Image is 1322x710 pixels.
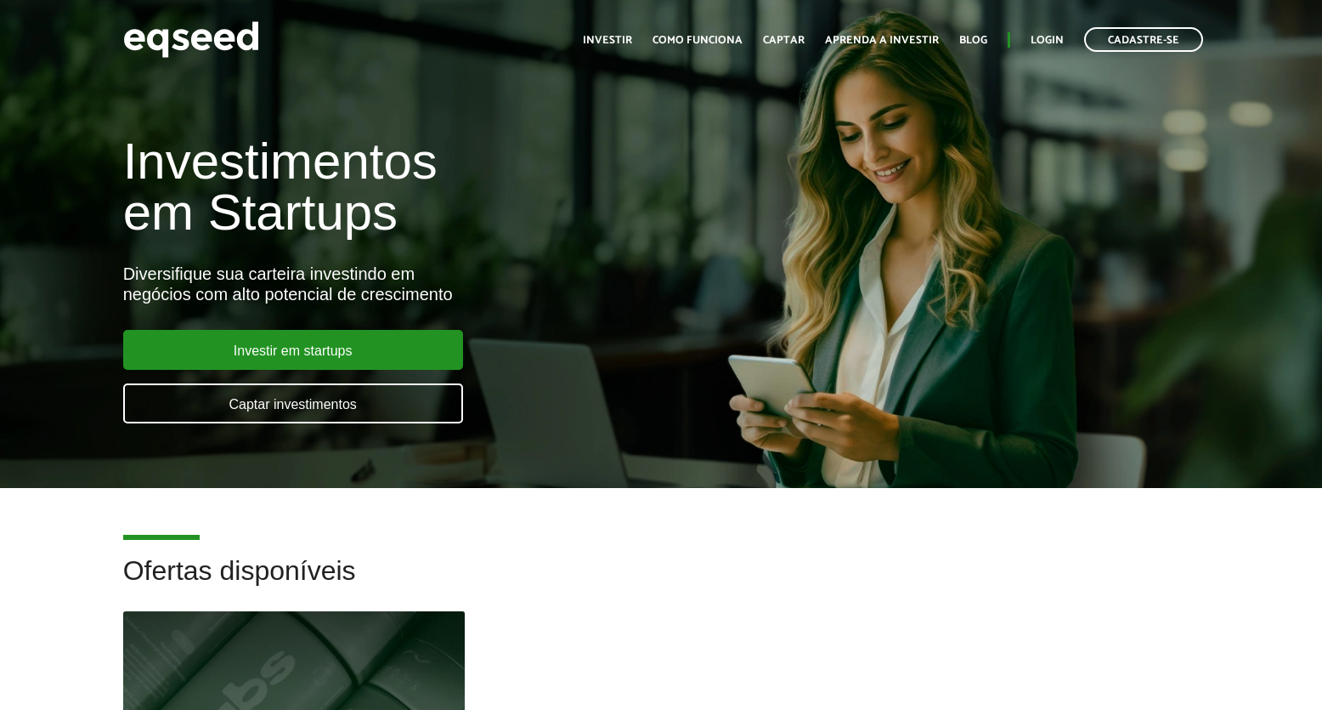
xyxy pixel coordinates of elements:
[123,556,1200,611] h2: Ofertas disponíveis
[123,383,463,423] a: Captar investimentos
[1031,35,1064,46] a: Login
[825,35,939,46] a: Aprenda a investir
[1084,27,1203,52] a: Cadastre-se
[123,136,759,238] h1: Investimentos em Startups
[959,35,987,46] a: Blog
[763,35,805,46] a: Captar
[123,17,259,62] img: EqSeed
[653,35,743,46] a: Como funciona
[583,35,632,46] a: Investir
[123,264,759,304] div: Diversifique sua carteira investindo em negócios com alto potencial de crescimento
[123,330,463,370] a: Investir em startups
